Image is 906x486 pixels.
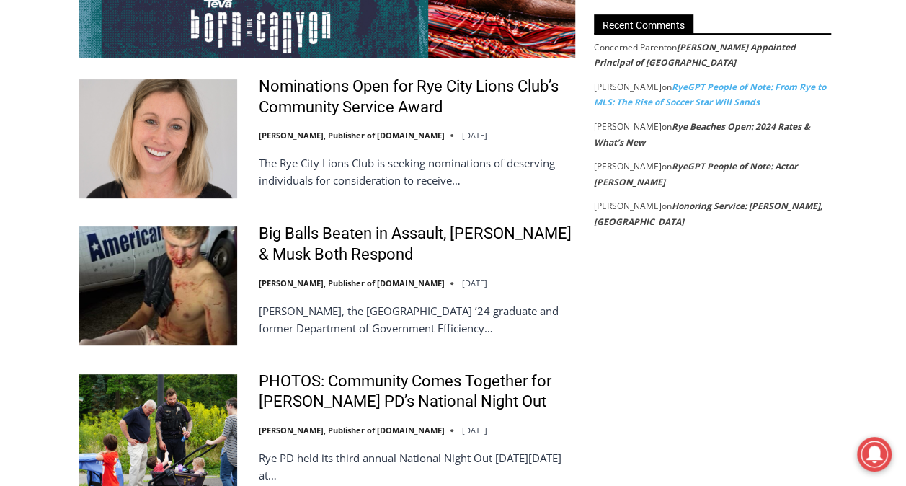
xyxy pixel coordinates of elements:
a: RyeGPT People of Note: From Rye to MLS: The Rise of Soccer Star Will Sands [594,81,826,109]
a: Book [PERSON_NAME]'s Good Humor for Your Event [428,4,520,66]
p: Rye PD held its third annual National Night Out [DATE][DATE] at… [259,449,575,484]
a: PHOTOS: Community Comes Together for [PERSON_NAME] PD’s National Night Out [259,371,575,412]
time: [DATE] [462,278,487,288]
footer: on [594,79,831,110]
a: Big Balls Beaten in Assault, [PERSON_NAME] & Musk Both Respond [259,224,575,265]
span: [PERSON_NAME] [594,120,662,133]
span: Intern @ [DOMAIN_NAME] [377,143,668,176]
h4: Book [PERSON_NAME]'s Good Humor for Your Event [439,15,502,56]
a: [PERSON_NAME], Publisher of [DOMAIN_NAME] [259,130,445,141]
a: Honoring Service: [PERSON_NAME], [GEOGRAPHIC_DATA] [594,200,822,228]
time: [DATE] [462,130,487,141]
span: Open Tues. - Sun. [PHONE_NUMBER] [4,149,141,203]
a: [PERSON_NAME] Appointed Principal of [GEOGRAPHIC_DATA] [594,41,796,69]
span: Concerned Parent [594,41,667,53]
div: Apply Now <> summer and RHS senior internships available [364,1,681,140]
footer: on [594,119,831,150]
footer: on [594,159,831,190]
a: [PERSON_NAME], Publisher of [DOMAIN_NAME] [259,425,445,436]
p: [PERSON_NAME], the [GEOGRAPHIC_DATA] ’24 graduate and former Department of Government Efficiency… [259,302,575,337]
footer: on [594,198,831,229]
span: [PERSON_NAME] [594,160,662,172]
div: "Chef [PERSON_NAME] omakase menu is nirvana for lovers of great Japanese food." [148,90,212,172]
footer: on [594,40,831,71]
a: Open Tues. - Sun. [PHONE_NUMBER] [1,145,145,180]
span: Recent Comments [594,14,693,34]
time: [DATE] [462,425,487,436]
a: Intern @ [DOMAIN_NAME] [347,140,698,180]
a: Rye Beaches Open: 2024 Rates & What’s New [594,120,810,149]
a: Nominations Open for Rye City Lions Club’s Community Service Award [259,76,575,118]
div: Available for Private Home, Business, Club or Other Events [94,19,356,46]
p: The Rye City Lions Club is seeking nominations of deserving individuals for consideration to rece... [259,154,575,189]
img: Big Balls Beaten in Assault, Trump & Musk Both Respond [79,226,237,345]
a: [PERSON_NAME], Publisher of [DOMAIN_NAME] [259,278,445,288]
img: Nominations Open for Rye City Lions Club’s Community Service Award [79,79,237,198]
a: RyeGPT People of Note: Actor [PERSON_NAME] [594,160,797,188]
span: [PERSON_NAME] [594,200,662,212]
span: [PERSON_NAME] [594,81,662,93]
